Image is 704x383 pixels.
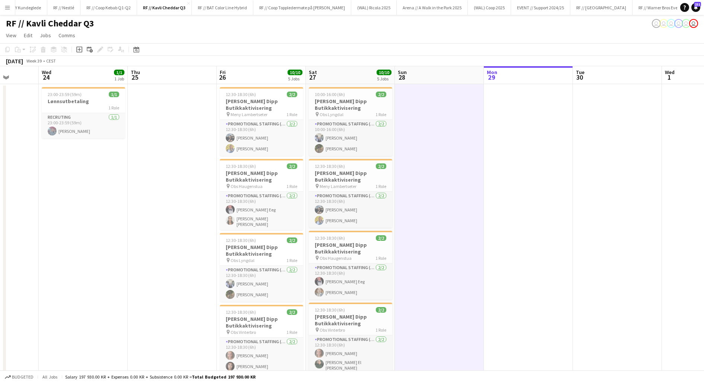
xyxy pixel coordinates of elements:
span: 2/2 [376,307,386,313]
span: 1 Role [286,329,297,335]
span: Budgeted [12,374,34,380]
app-card-role: Promotional Staffing (Promotional Staff)2/212:30-18:30 (6h)[PERSON_NAME][PERSON_NAME] [220,266,303,302]
span: 1/1 [109,92,119,97]
span: 10:00-16:00 (6h) [315,92,345,97]
a: Jobs [37,31,54,40]
app-job-card: 10:00-16:00 (6h)2/2[PERSON_NAME] Dipp Butikkaktivisering Obs Lyngdal1 RolePromotional Staffing (P... [309,87,392,156]
button: (WAL) Coop 2025 [468,0,511,15]
app-user-avatar: Alexander Skeppland Hole [689,19,698,28]
span: Wed [42,69,51,76]
span: 12:30-18:30 (6h) [315,163,345,169]
app-card-role: Promotional Staffing (Promotional Staff)2/210:00-16:00 (6h)[PERSON_NAME][PERSON_NAME] [309,120,392,156]
app-card-role: Recruting1/123:00-23:59 (59m)[PERSON_NAME] [42,113,125,138]
span: 12:30-18:30 (6h) [226,163,256,169]
app-user-avatar: Alexander Skeppland Hole [659,19,668,28]
span: 12:30-18:30 (6h) [226,237,256,243]
app-user-avatar: Alexander Skeppland Hole [652,19,661,28]
app-job-card: 23:00-23:59 (59m)1/1Lønnsutbetaling1 RoleRecruting1/123:00-23:59 (59m)[PERSON_NAME] [42,87,125,138]
span: 26 [219,73,226,82]
button: RF // [GEOGRAPHIC_DATA] [570,0,632,15]
h3: Lønnsutbetaling [42,98,125,105]
button: RF // Nestlé [47,0,80,15]
span: Obs Lyngdal [320,112,343,117]
button: RF // Coop Kebab Q1-Q2 [80,0,137,15]
app-card-role: Promotional Staffing (Promotional Staff)2/212:30-18:30 (6h)[PERSON_NAME][PERSON_NAME] [220,120,303,156]
span: Comms [58,32,75,39]
span: 1 Role [286,183,297,189]
span: 231 [694,2,701,7]
span: Edit [24,32,32,39]
app-card-role: Promotional Staffing (Promotional Staff)2/212:30-18:30 (6h)[PERSON_NAME] Eeg[PERSON_NAME] [309,264,392,300]
span: Jobs [40,32,51,39]
span: Total Budgeted 197 930.00 KR [192,374,256,380]
h3: [PERSON_NAME] Dipp Butikkaktivisering [309,170,392,183]
span: Wed [665,69,675,76]
app-card-role: Promotional Staffing (Promotional Staff)2/212:30-18:30 (6h)[PERSON_NAME][PERSON_NAME] [309,192,392,228]
div: CEST [46,58,56,64]
span: Mon [487,69,497,76]
span: View [6,32,16,39]
h3: [PERSON_NAME] Dipp Butikkaktivisering [309,98,392,111]
span: 28 [397,73,407,82]
app-user-avatar: Alexander Skeppland Hole [667,19,676,28]
app-card-role: Promotional Staffing (Promotional Staff)2/212:30-18:30 (6h)[PERSON_NAME][PERSON_NAME] El [PERSON_... [309,335,392,374]
button: EVENT // Support 2024/25 [511,0,570,15]
button: RF // BAT Color Line Hybrid [192,0,253,15]
span: Meny Lambertseter [231,112,267,117]
a: Edit [21,31,35,40]
span: 2/2 [376,92,386,97]
span: 29 [486,73,497,82]
h1: RF // Kavli Cheddar Q3 [6,18,94,29]
span: All jobs [41,374,59,380]
h3: [PERSON_NAME] Dipp Butikkaktivisering [309,313,392,327]
span: 2/2 [376,163,386,169]
span: Thu [131,69,140,76]
span: Obs Haugenstua [231,183,263,189]
app-job-card: 12:30-18:30 (6h)2/2[PERSON_NAME] Dipp Butikkaktivisering Obs Vinterbro1 RolePromotional Staffing ... [309,303,392,374]
h3: [PERSON_NAME] Dipp Butikkaktivisering [220,244,303,257]
div: 12:30-18:30 (6h)2/2[PERSON_NAME] Dipp Butikkaktivisering Meny Lambertseter1 RolePromotional Staff... [309,159,392,228]
span: 1 Role [286,112,297,117]
button: RF // Warner Bros Event [632,0,688,15]
span: Fri [220,69,226,76]
button: RF // Kavli Cheddar Q3 [137,0,192,15]
app-job-card: 12:30-18:30 (6h)2/2[PERSON_NAME] Dipp Butikkaktivisering Obs Lyngdal1 RolePromotional Staffing (P... [220,233,303,302]
span: 2/2 [376,235,386,241]
a: View [3,31,19,40]
h3: [PERSON_NAME] Dipp Butikkaktivisering [220,170,303,183]
span: 2/2 [287,163,297,169]
span: 2/2 [287,309,297,315]
h3: [PERSON_NAME] Dipp Butikkaktivisering [309,242,392,255]
span: 1 [664,73,675,82]
span: 1 Role [286,258,297,263]
span: 1/1 [114,70,124,75]
a: 231 [691,3,700,12]
span: Obs Vinterbro [320,327,345,333]
button: RF // Coop Toppledermøte på [PERSON_NAME] [253,0,351,15]
span: 1 Role [375,183,386,189]
span: 30 [575,73,584,82]
span: 10/10 [288,70,302,75]
span: 27 [308,73,317,82]
app-job-card: 12:30-18:30 (6h)2/2[PERSON_NAME] Dipp Butikkaktivisering Obs Haugenstua1 RolePromotional Staffing... [220,159,303,230]
span: 12:30-18:30 (6h) [315,235,345,241]
span: 10/10 [377,70,391,75]
span: Sun [398,69,407,76]
span: Meny Lambertseter [320,183,356,189]
span: 2/2 [287,237,297,243]
span: 12:30-18:30 (6h) [226,309,256,315]
div: 5 Jobs [377,76,391,82]
app-card-role: Promotional Staffing (Promotional Staff)2/212:30-18:30 (6h)[PERSON_NAME] Eeg[PERSON_NAME] [PERSON... [220,192,303,230]
app-job-card: 12:30-18:30 (6h)2/2[PERSON_NAME] Dipp Butikkaktivisering Meny Lambertseter1 RolePromotional Staff... [220,87,303,156]
span: 12:30-18:30 (6h) [226,92,256,97]
span: 1 Role [108,105,119,111]
div: 1 Job [114,76,124,82]
span: Obs Lyngdal [231,258,254,263]
span: 23:00-23:59 (59m) [48,92,82,97]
